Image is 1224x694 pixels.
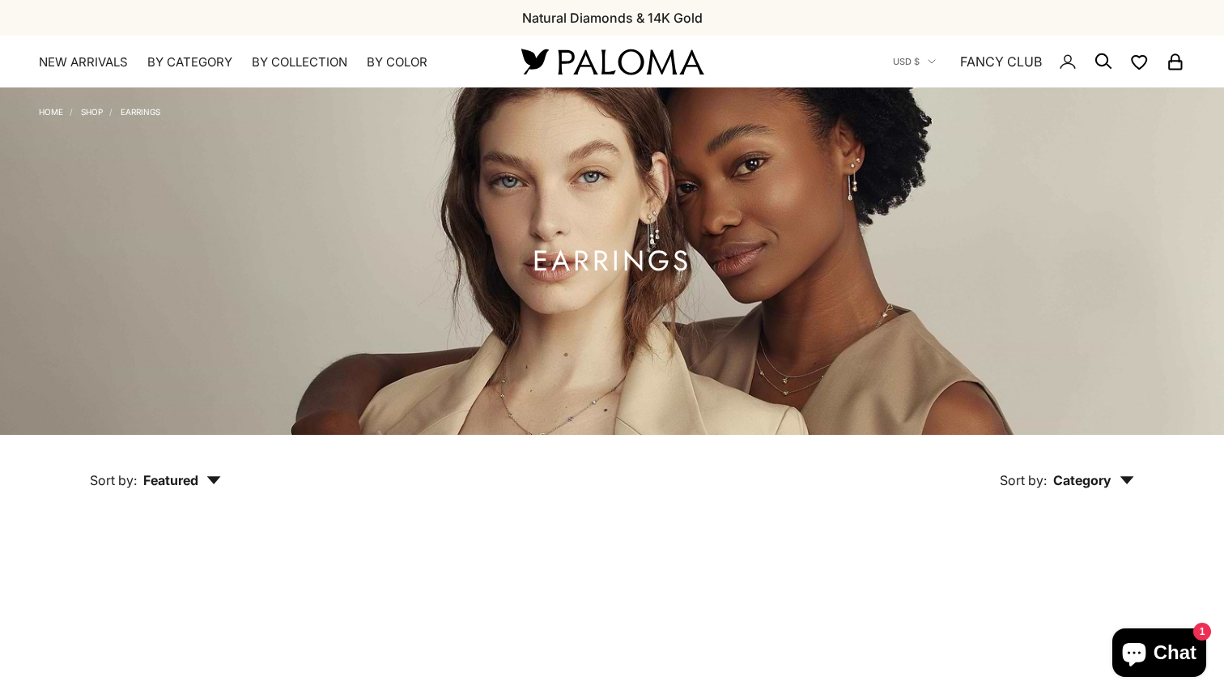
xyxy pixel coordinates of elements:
a: Home [39,107,63,117]
p: Natural Diamonds & 14K Gold [522,7,703,28]
a: NEW ARRIVALS [39,54,128,70]
span: USD $ [893,54,920,69]
summary: By Color [367,54,427,70]
nav: Primary navigation [39,54,482,70]
nav: Secondary navigation [893,36,1185,87]
h1: Earrings [533,251,691,271]
span: Sort by: [90,472,137,488]
a: Shop [81,107,103,117]
span: Featured [143,472,221,488]
span: Category [1053,472,1134,488]
summary: By Category [147,54,232,70]
inbox-online-store-chat: Shopify online store chat [1107,628,1211,681]
a: FANCY CLUB [960,51,1042,72]
button: USD $ [893,54,936,69]
nav: Breadcrumb [39,104,160,117]
summary: By Collection [252,54,347,70]
button: Sort by: Featured [53,435,258,503]
button: Sort by: Category [963,435,1171,503]
span: Sort by: [1000,472,1047,488]
a: Earrings [121,107,160,117]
